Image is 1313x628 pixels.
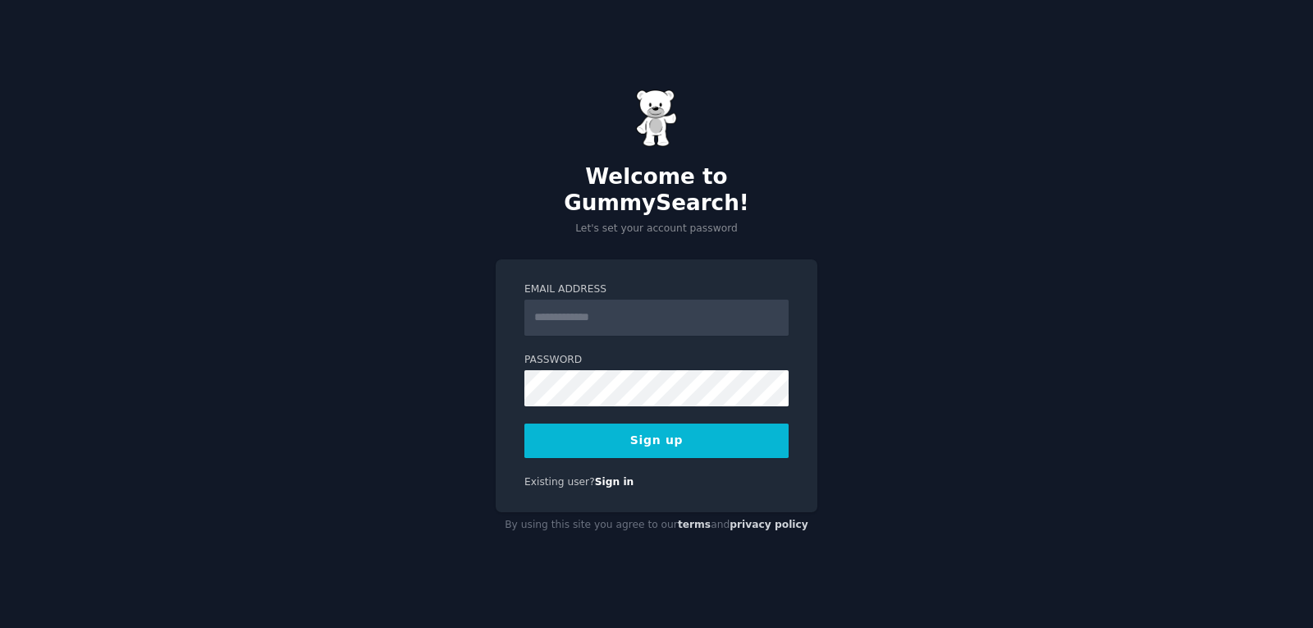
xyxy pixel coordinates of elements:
a: terms [678,519,711,530]
img: Gummy Bear [636,89,677,147]
span: Existing user? [524,476,595,488]
a: privacy policy [730,519,808,530]
div: By using this site you agree to our and [496,512,817,539]
a: Sign in [595,476,634,488]
label: Email Address [524,282,789,297]
p: Let's set your account password [496,222,817,236]
button: Sign up [524,424,789,458]
h2: Welcome to GummySearch! [496,164,817,216]
label: Password [524,353,789,368]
